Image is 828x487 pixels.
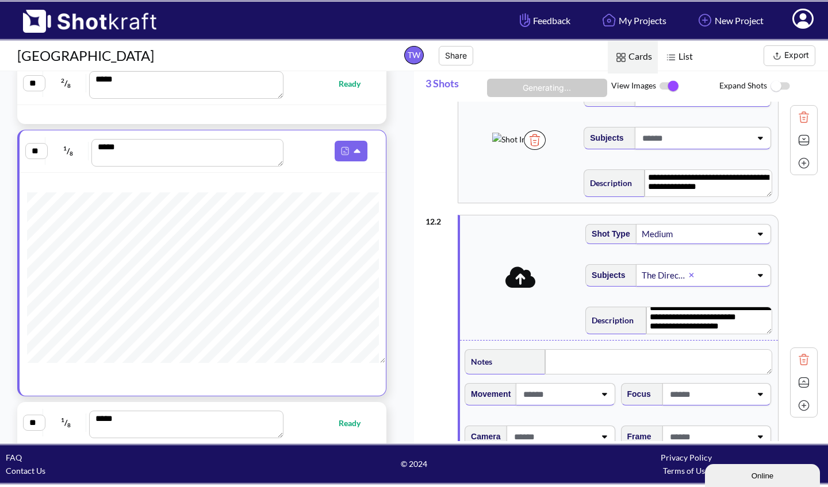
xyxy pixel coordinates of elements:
img: Shot Image [492,133,540,146]
span: Feedback [517,14,570,27]
img: Hand Icon [517,10,533,30]
img: Add Icon [695,10,715,30]
span: 8 [70,150,73,157]
span: 8 [67,82,71,89]
a: Contact Us [6,466,45,476]
span: © 2024 [278,457,550,470]
span: Description [584,173,632,192]
img: Card Icon [614,50,628,65]
img: Expand Icon [795,132,812,149]
img: List Icon [664,50,678,65]
span: / [48,142,88,160]
span: Movement [465,385,511,404]
span: Camera [465,427,500,446]
img: Trash Icon [795,351,812,368]
div: 12 . 2 [425,209,452,228]
span: 8 [67,422,71,428]
span: / [46,413,86,432]
span: Description [586,311,634,330]
span: 1 [63,145,67,152]
button: Export [764,45,815,66]
button: Generating... [487,79,607,97]
span: / [46,74,86,92]
img: Export Icon [770,49,784,63]
a: New Project [687,5,772,36]
span: 2 [61,77,64,84]
div: Medium [641,226,698,242]
img: Add Icon [795,154,812,172]
img: Trash Icon [795,109,812,126]
span: 3 Shots [425,71,483,102]
img: ToggleOff Icon [767,74,793,99]
span: TW [404,46,424,64]
span: Subjects [584,129,623,148]
span: List [658,41,699,74]
img: Home Icon [599,10,619,30]
span: Ready [339,416,372,430]
div: Privacy Policy [550,451,822,464]
a: My Projects [591,5,675,36]
iframe: chat widget [705,462,822,487]
img: Trash Icon [524,130,546,150]
span: View Images [611,74,720,98]
div: The Director General [641,268,689,283]
span: Focus [622,385,651,404]
div: Terms of Use [550,464,822,477]
img: Add Icon [795,397,812,414]
img: Pdf Icon [338,144,352,159]
span: Shot Type [586,225,630,243]
span: Ready [339,77,372,90]
span: 1 [61,416,64,423]
img: ToggleOn Icon [656,74,682,98]
span: Subjects [586,266,625,285]
span: Cards [608,41,658,74]
span: Expand Shots [719,74,828,99]
button: Share [439,46,473,65]
span: Notes [465,352,492,371]
img: Contract Icon [795,374,812,391]
a: FAQ [6,453,22,462]
span: Frame [622,427,651,446]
